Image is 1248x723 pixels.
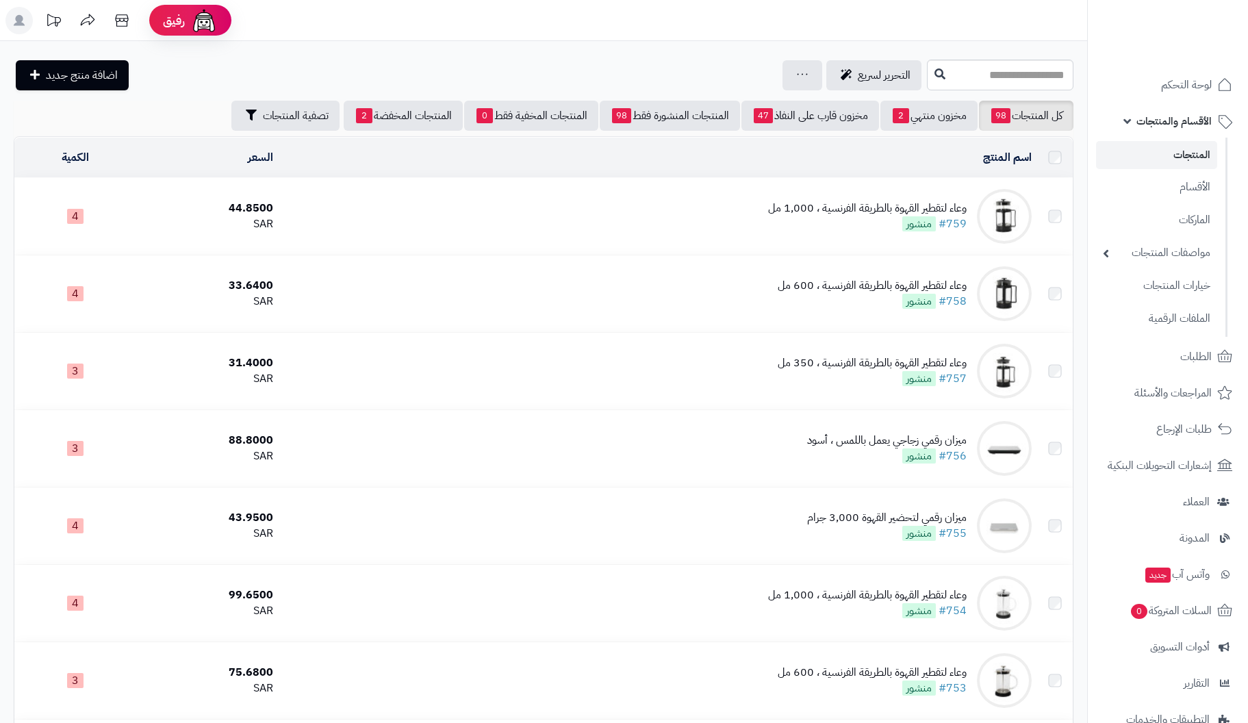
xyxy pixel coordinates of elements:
img: وعاء لتقطير القهوة بالطريقة الفرنسية ، 600 مل [977,266,1032,321]
button: تصفية المنتجات [231,101,340,131]
div: ميزان رقمي لتحضير القهوة 3,000 جرام [807,510,967,526]
a: التقارير [1096,667,1240,700]
a: الملفات الرقمية [1096,304,1217,333]
span: 98 [991,108,1010,123]
div: 44.8500 [142,201,273,216]
a: الكمية [62,149,89,166]
a: المنتجات [1096,141,1217,169]
span: التحرير لسريع [858,67,910,84]
span: السلات المتروكة [1130,601,1212,620]
a: لوحة التحكم [1096,68,1240,101]
span: رفيق [163,12,185,29]
a: الأقسام [1096,173,1217,202]
span: منشور [902,448,936,464]
a: مواصفات المنتجات [1096,238,1217,268]
span: الأقسام والمنتجات [1136,112,1212,131]
a: التحرير لسريع [826,60,921,90]
a: #755 [939,525,967,542]
div: 88.8000 [142,433,273,448]
img: وعاء لتقطير القهوة بالطريقة الفرنسية ، 1,000 مل [977,576,1032,631]
span: 4 [67,596,84,611]
span: منشور [902,294,936,309]
a: الماركات [1096,205,1217,235]
div: SAR [142,603,273,619]
img: ai-face.png [190,7,218,34]
img: ميزان رقمي زجاجي يعمل باللمس ، أسود [977,421,1032,476]
div: 99.6500 [142,587,273,603]
div: 31.4000 [142,355,273,371]
span: وآتس آب [1144,565,1210,584]
a: الطلبات [1096,340,1240,373]
a: مخزون قارب على النفاذ47 [741,101,879,131]
a: مخزون منتهي2 [880,101,978,131]
span: الطلبات [1180,347,1212,366]
span: منشور [902,603,936,618]
span: 4 [67,286,84,301]
span: جديد [1145,568,1171,583]
span: منشور [902,216,936,231]
span: 3 [67,441,84,456]
span: 47 [754,108,773,123]
span: منشور [902,681,936,696]
span: إشعارات التحويلات البنكية [1108,456,1212,475]
img: وعاء لتقطير القهوة بالطريقة الفرنسية ، 1,000 مل [977,189,1032,244]
a: طلبات الإرجاع [1096,413,1240,446]
a: أدوات التسويق [1096,631,1240,663]
div: وعاء لتقطير القهوة بالطريقة الفرنسية ، 1,000 مل [768,587,967,603]
span: أدوات التسويق [1150,637,1210,657]
span: اضافة منتج جديد [46,67,118,84]
div: 33.6400 [142,278,273,294]
a: المنتجات المنشورة فقط98 [600,101,740,131]
div: وعاء لتقطير القهوة بالطريقة الفرنسية ، 1,000 مل [768,201,967,216]
div: SAR [142,371,273,387]
span: المراجعات والأسئلة [1134,383,1212,403]
div: SAR [142,681,273,696]
div: 75.6800 [142,665,273,681]
a: وآتس آبجديد [1096,558,1240,591]
span: 2 [356,108,372,123]
img: ميزان رقمي لتحضير القهوة 3,000 جرام [977,498,1032,553]
span: 0 [476,108,493,123]
a: المراجعات والأسئلة [1096,377,1240,409]
span: 3 [67,364,84,379]
div: SAR [142,216,273,232]
span: طلبات الإرجاع [1156,420,1212,439]
span: العملاء [1183,492,1210,511]
a: اسم المنتج [983,149,1032,166]
div: SAR [142,526,273,542]
a: المنتجات المخفية فقط0 [464,101,598,131]
a: #753 [939,680,967,696]
a: السلات المتروكة0 [1096,594,1240,627]
span: المدونة [1180,529,1210,548]
div: 43.9500 [142,510,273,526]
a: كل المنتجات98 [979,101,1073,131]
a: اضافة منتج جديد [16,60,129,90]
a: إشعارات التحويلات البنكية [1096,449,1240,482]
a: المنتجات المخفضة2 [344,101,463,131]
a: العملاء [1096,485,1240,518]
a: #757 [939,370,967,387]
span: 0 [1130,603,1147,619]
a: #758 [939,293,967,309]
img: وعاء لتقطير القهوة بالطريقة الفرنسية ، 350 مل [977,344,1032,398]
span: تصفية المنتجات [263,107,329,124]
span: 2 [893,108,909,123]
a: المدونة [1096,522,1240,555]
div: وعاء لتقطير القهوة بالطريقة الفرنسية ، 600 مل [778,278,967,294]
span: منشور [902,526,936,541]
span: لوحة التحكم [1161,75,1212,94]
img: logo-2.png [1155,25,1235,53]
a: تحديثات المنصة [36,7,71,38]
div: وعاء لتقطير القهوة بالطريقة الفرنسية ، 600 مل [778,665,967,681]
a: السعر [248,149,273,166]
span: 98 [612,108,631,123]
span: التقارير [1184,674,1210,693]
div: SAR [142,294,273,309]
div: SAR [142,448,273,464]
span: 4 [67,518,84,533]
span: منشور [902,371,936,386]
span: 4 [67,209,84,224]
img: وعاء لتقطير القهوة بالطريقة الفرنسية ، 600 مل [977,653,1032,708]
a: #754 [939,602,967,619]
span: 3 [67,673,84,688]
